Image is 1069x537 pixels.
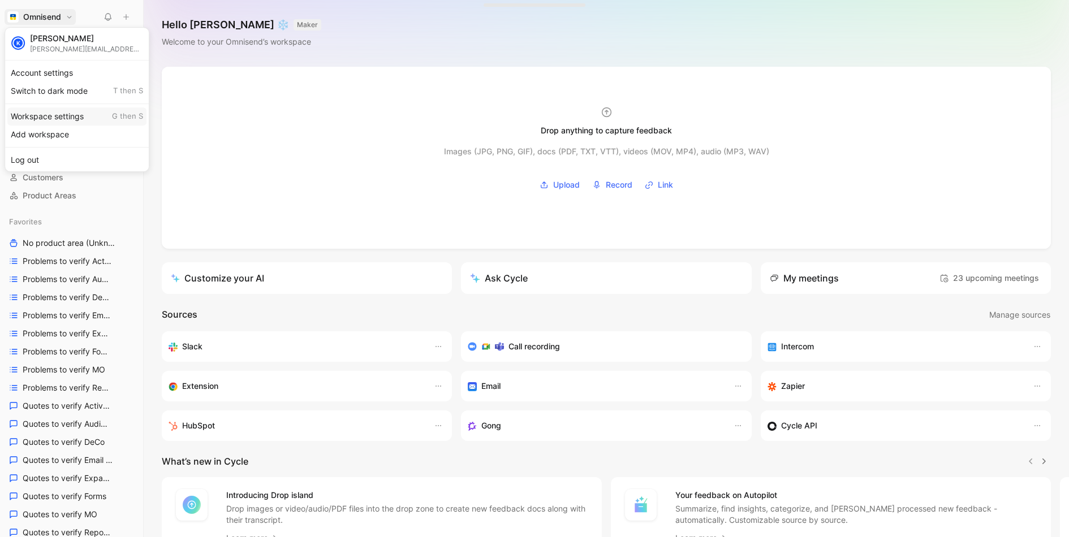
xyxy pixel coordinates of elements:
div: K [12,37,24,49]
div: [PERSON_NAME] [30,33,143,44]
div: [PERSON_NAME][EMAIL_ADDRESS][DOMAIN_NAME] [30,45,143,53]
div: Workspace settings [7,107,146,125]
div: OmnisendOmnisend [5,27,149,172]
div: Add workspace [7,125,146,144]
div: Account settings [7,64,146,82]
div: Switch to dark mode [7,82,146,100]
span: T then S [113,86,143,96]
span: G then S [112,111,143,122]
div: Log out [7,151,146,169]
